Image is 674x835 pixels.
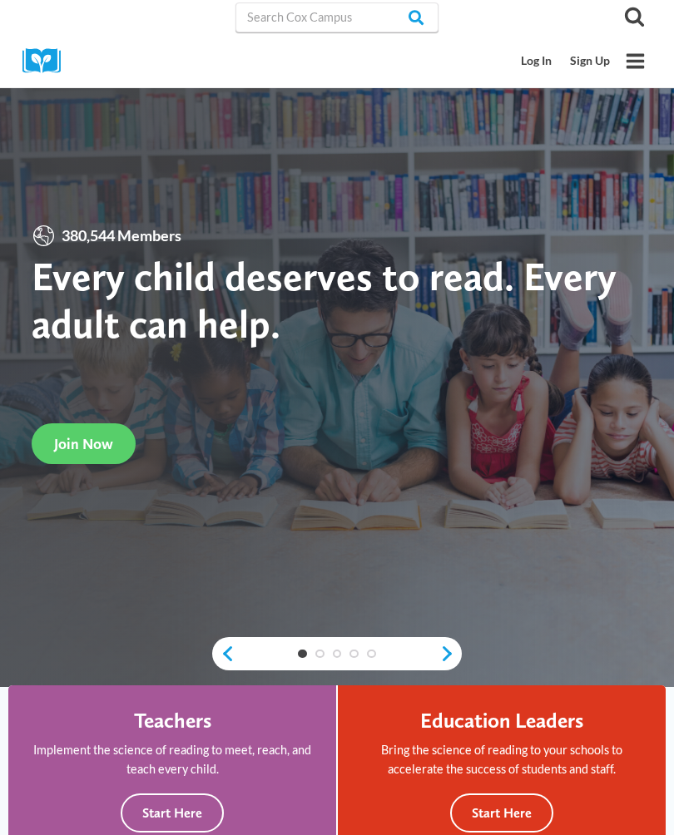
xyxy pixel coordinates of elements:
a: Log In [513,46,562,77]
a: previous [212,645,235,663]
h4: Education Leaders [420,708,583,733]
h4: Teachers [134,708,211,733]
a: Join Now [32,423,136,464]
a: 1 [298,650,307,659]
img: Cox Campus [22,48,72,74]
input: Search Cox Campus [235,2,439,32]
a: next [439,645,462,663]
p: Implement the science of reading to meet, reach, and teach every child. [31,740,314,778]
a: 2 [315,650,325,659]
strong: Every child deserves to read. Every adult can help. [32,252,617,348]
a: 4 [349,650,359,659]
button: Start Here [450,793,553,833]
a: 3 [333,650,342,659]
a: 5 [367,650,376,659]
span: Join Now [54,435,113,452]
a: Sign Up [561,46,619,77]
button: Start Here [121,793,224,833]
span: 380,544 Members [56,224,187,248]
button: Open menu [619,45,652,77]
p: Bring the science of reading to your schools to accelerate the success of students and staff. [360,740,643,778]
nav: Secondary Mobile Navigation [513,46,619,77]
div: content slider buttons [212,637,462,670]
